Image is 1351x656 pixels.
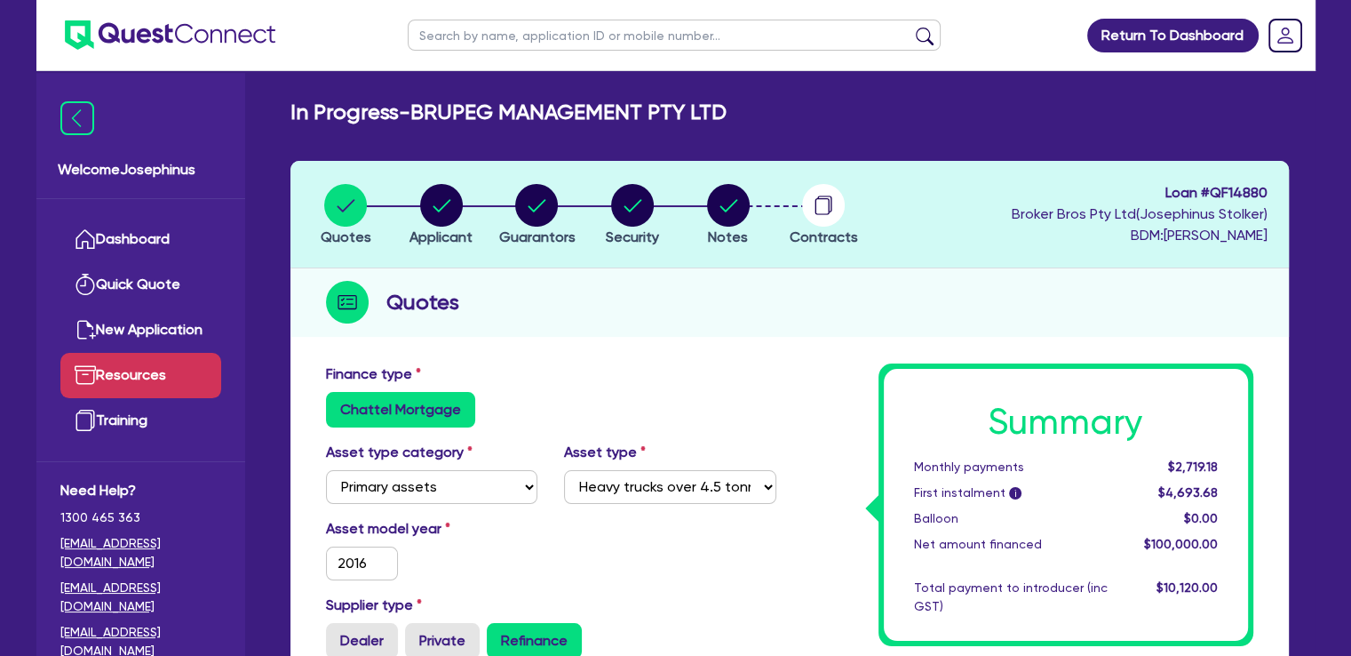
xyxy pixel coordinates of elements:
img: new-application [75,319,96,340]
a: Return To Dashboard [1087,19,1259,52]
span: Loan # QF14880 [1012,182,1268,204]
label: Asset type [564,442,646,463]
span: $2,719.18 [1167,460,1217,474]
button: Guarantors [497,183,576,249]
div: Total payment to introducer (inc GST) [901,579,1121,616]
span: Guarantors [498,228,575,245]
button: Notes [706,183,751,249]
label: Chattel Mortgage [326,392,475,428]
span: Security [606,228,659,245]
span: i [1009,487,1021,500]
button: Contracts [789,183,859,249]
button: Applicant [409,183,473,249]
a: [EMAIL_ADDRESS][DOMAIN_NAME] [60,579,221,616]
h2: Quotes [386,286,459,318]
a: Dashboard [60,217,221,262]
button: Quotes [320,183,372,249]
span: Quotes [321,228,371,245]
a: Resources [60,353,221,398]
div: Balloon [901,509,1121,528]
img: quick-quote [75,274,96,295]
span: $100,000.00 [1143,537,1217,551]
span: Welcome Josephinus [58,159,224,180]
span: Applicant [409,228,473,245]
label: Asset model year [313,518,552,540]
a: [EMAIL_ADDRESS][DOMAIN_NAME] [60,534,221,572]
h1: Summary [914,401,1218,444]
label: Asset type category [326,442,473,463]
img: quest-connect-logo-blue [65,20,275,50]
div: Monthly payments [901,458,1121,476]
span: Broker Bros Pty Ltd ( Josephinus Stolker ) [1012,205,1268,222]
img: resources [75,364,96,386]
input: Search by name, application ID or mobile number... [408,20,941,51]
span: Need Help? [60,480,221,501]
h2: In Progress - BRUPEG MANAGEMENT PTY LTD [290,100,727,125]
span: Contracts [790,228,858,245]
span: Notes [708,228,748,245]
img: icon-menu-close [60,101,94,135]
label: Supplier type [326,595,422,616]
img: training [75,410,96,431]
span: $4,693.68 [1157,485,1217,500]
button: Security [605,183,660,249]
a: Training [60,398,221,444]
a: Quick Quote [60,262,221,308]
div: First instalment [901,484,1121,502]
label: Finance type [326,364,421,385]
span: 1300 465 363 [60,508,221,527]
span: $0.00 [1183,511,1217,525]
a: New Application [60,308,221,353]
a: Dropdown toggle [1262,12,1308,59]
div: Net amount financed [901,535,1121,554]
span: $10,120.00 [1156,580,1217,595]
img: step-icon [326,281,369,324]
span: BDM: [PERSON_NAME] [1012,225,1268,246]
